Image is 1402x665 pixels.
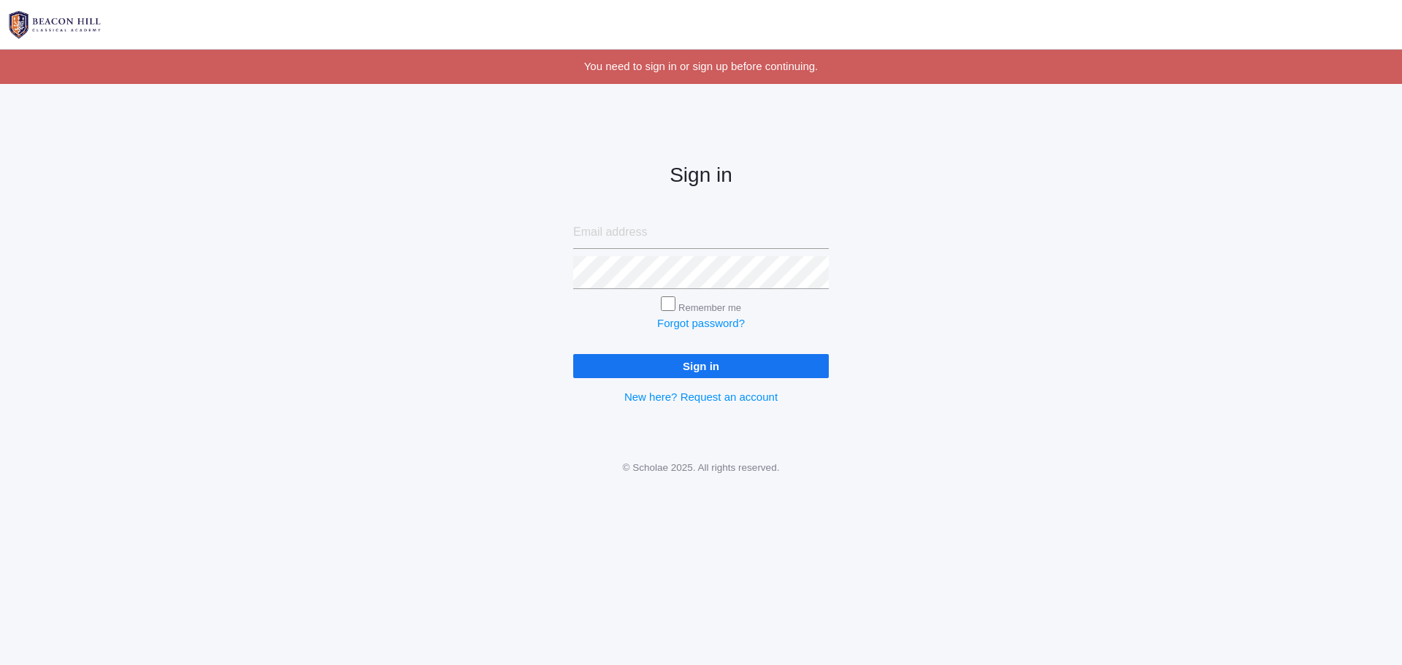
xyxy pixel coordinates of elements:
a: Forgot password? [657,317,745,329]
h2: Sign in [573,164,829,187]
input: Email address [573,216,829,249]
label: Remember me [678,302,741,313]
a: New here? Request an account [624,391,778,403]
input: Sign in [573,354,829,378]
